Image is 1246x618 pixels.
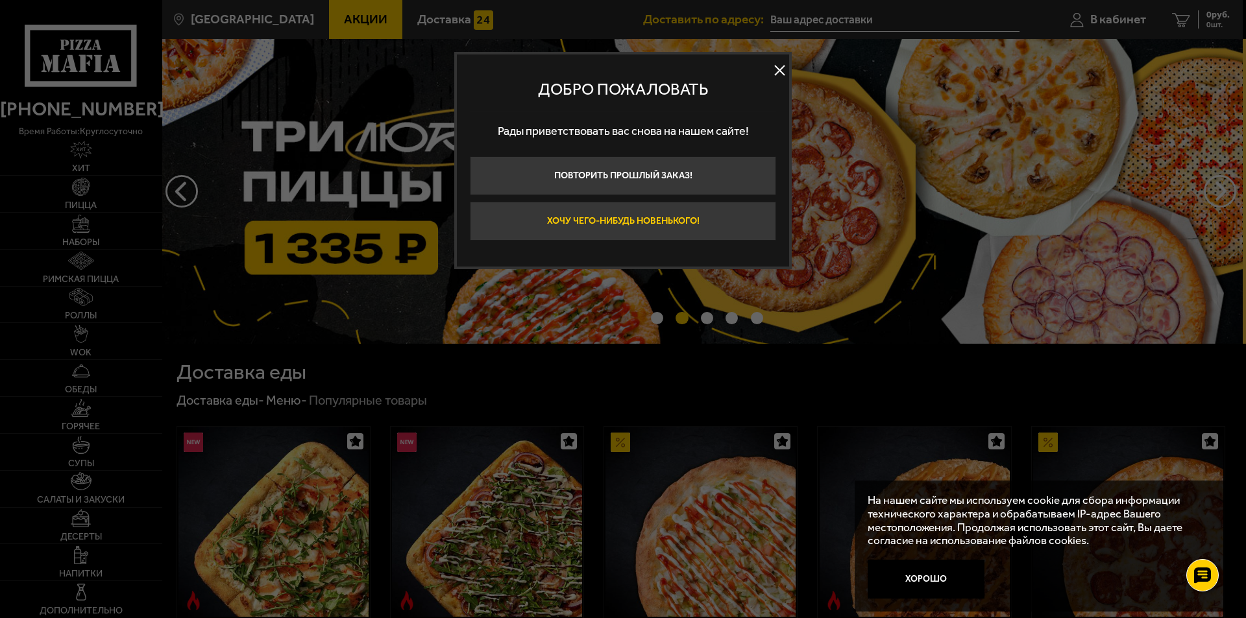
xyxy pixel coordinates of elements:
[868,560,984,599] button: Хорошо
[470,156,776,195] button: Повторить прошлый заказ!
[470,80,776,99] p: Добро пожаловать
[470,112,776,150] p: Рады приветствовать вас снова на нашем сайте!
[868,493,1208,547] p: На нашем сайте мы используем cookie для сбора информации технического характера и обрабатываем IP...
[470,202,776,241] button: Хочу чего-нибудь новенького!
